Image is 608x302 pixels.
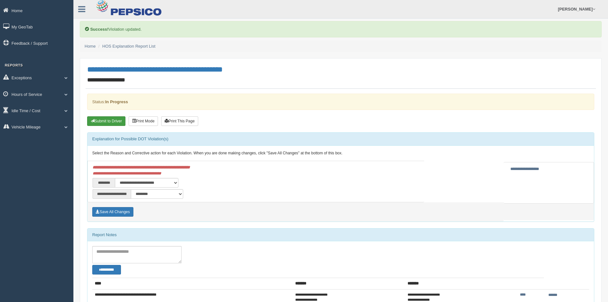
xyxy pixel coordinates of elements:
div: Violation updated. [80,21,602,37]
button: Save [92,207,133,217]
b: Success! [90,27,109,32]
button: Submit To Driver [87,116,125,126]
button: Print Mode [129,116,158,126]
button: Change Filter Options [92,265,121,275]
a: Home [85,44,96,49]
div: Explanation for Possible DOT Violation(s) [87,133,594,145]
div: Report Notes [87,228,594,241]
div: Status: [87,94,594,110]
div: Select the Reason and Corrective action for each Violation. When you are done making changes, cli... [87,146,594,161]
strong: In Progress [105,99,128,104]
button: Print This Page [161,116,198,126]
a: HOS Explanation Report List [102,44,155,49]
